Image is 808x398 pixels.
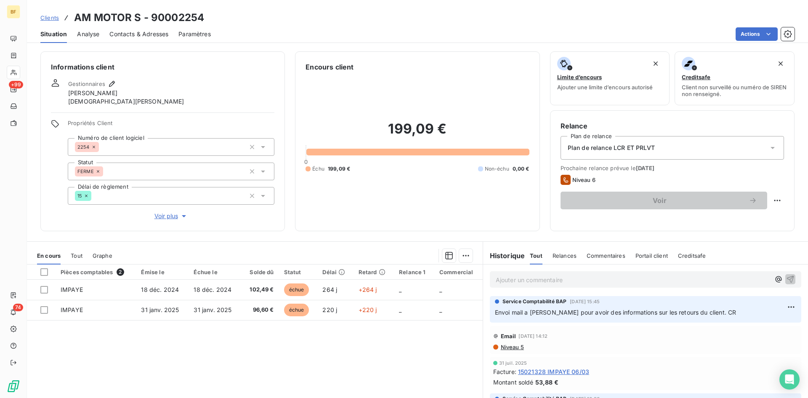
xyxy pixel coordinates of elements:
[246,269,274,275] div: Solde dû
[678,252,706,259] span: Creditsafe
[103,168,110,175] input: Ajouter une valeur
[246,306,274,314] span: 96,60 €
[736,27,778,41] button: Actions
[99,143,106,151] input: Ajouter une valeur
[61,286,83,293] span: IMPAYE
[399,269,429,275] div: Relance 1
[439,269,478,275] div: Commercial
[439,306,442,313] span: _
[61,306,83,313] span: IMPAYE
[359,269,389,275] div: Retard
[194,306,231,313] span: 31 janv. 2025
[635,252,668,259] span: Portail client
[485,165,509,173] span: Non-échu
[93,252,112,259] span: Graphe
[37,252,61,259] span: En cours
[682,74,710,80] span: Creditsafe
[493,378,534,387] span: Montant soldé
[399,286,401,293] span: _
[154,212,188,220] span: Voir plus
[68,120,274,131] span: Propriétés Client
[68,80,105,87] span: Gestionnaires
[779,369,800,390] div: Open Intercom Messenger
[194,286,231,293] span: 18 déc. 2024
[306,62,353,72] h6: Encours client
[284,269,313,275] div: Statut
[495,309,736,316] span: Envoi mail a [PERSON_NAME] pour avoir des informations sur les retours du client. CR
[587,252,625,259] span: Commentaires
[7,5,20,19] div: BF
[550,51,670,105] button: Limite d’encoursAjouter une limite d’encours autorisé
[483,251,525,261] h6: Historique
[141,269,183,275] div: Émise le
[13,304,23,311] span: 74
[141,286,179,293] span: 18 déc. 2024
[518,367,589,376] span: 15021328 IMPAYE 06/03
[304,158,308,165] span: 0
[561,192,767,209] button: Voir
[561,121,784,131] h6: Relance
[493,367,516,376] span: Facture :
[306,120,529,146] h2: 199,09 €
[439,286,442,293] span: _
[568,144,655,152] span: Plan de relance LCR ET PRLVT
[322,269,348,275] div: Délai
[117,268,124,276] span: 2
[51,62,274,72] h6: Informations client
[312,165,324,173] span: Échu
[68,211,274,221] button: Voir plus
[359,306,377,313] span: +220 j
[501,333,516,339] span: Email
[40,13,59,22] a: Clients
[77,144,90,150] span: 2254
[561,165,784,171] span: Prochaine relance prévue le
[570,299,600,304] span: [DATE] 15:45
[322,286,337,293] span: 264 j
[359,286,377,293] span: +264 j
[68,97,184,106] span: [DEMOGRAPHIC_DATA][PERSON_NAME]
[682,84,787,97] span: Client non surveillé ou numéro de SIREN non renseigné.
[40,14,59,21] span: Clients
[9,81,23,88] span: +99
[530,252,542,259] span: Tout
[513,165,529,173] span: 0,00 €
[553,252,577,259] span: Relances
[61,268,131,276] div: Pièces comptables
[91,192,98,200] input: Ajouter une valeur
[557,84,653,91] span: Ajouter une limite d’encours autorisé
[399,306,401,313] span: _
[141,306,179,313] span: 31 janv. 2025
[499,361,527,366] span: 31 juil. 2025
[40,30,67,38] span: Situation
[557,74,602,80] span: Limite d’encours
[77,193,82,198] span: 15
[74,10,204,25] h3: AM MOTOR S - 90002254
[572,176,595,183] span: Niveau 6
[77,169,94,174] span: FERME
[284,304,309,316] span: échue
[571,197,749,204] span: Voir
[518,334,548,339] span: [DATE] 14:12
[178,30,211,38] span: Paramètres
[194,269,236,275] div: Échue le
[328,165,350,173] span: 199,09 €
[7,379,20,393] img: Logo LeanPay
[675,51,795,105] button: CreditsafeClient non surveillé ou numéro de SIREN non renseigné.
[322,306,337,313] span: 220 j
[246,286,274,294] span: 102,49 €
[109,30,168,38] span: Contacts & Adresses
[284,283,309,296] span: échue
[636,165,655,171] span: [DATE]
[71,252,82,259] span: Tout
[68,89,117,97] span: [PERSON_NAME]
[500,344,524,350] span: Niveau 5
[77,30,99,38] span: Analyse
[535,378,558,387] span: 53,88 €
[502,298,567,305] span: Service Comptabilité BAP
